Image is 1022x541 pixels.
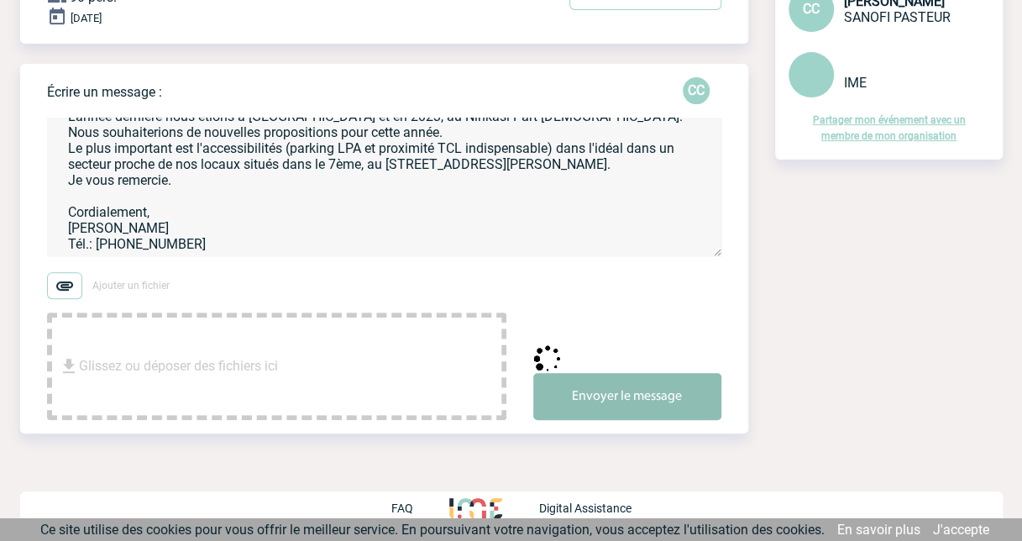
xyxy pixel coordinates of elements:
button: Envoyer le message [533,373,721,420]
span: Ajouter un fichier [92,280,170,292]
img: http://www.idealmeetingsevents.fr/ [449,498,501,518]
span: Ce site utilise des cookies pour vous offrir le meilleur service. En poursuivant votre navigation... [40,522,825,538]
span: Glissez ou déposer des fichiers ici [79,324,278,408]
span: [DATE] [71,12,102,24]
a: FAQ [390,499,449,515]
span: SANOFI PASTEUR [844,9,951,25]
a: Partager mon événement avec un membre de mon organisation [813,114,966,142]
span: CC [803,1,820,17]
a: J'accepte [933,522,989,538]
p: CC [683,77,710,104]
p: Écrire un message : [47,84,162,100]
div: Cécile CANNARD [683,77,710,104]
span: IME [844,75,867,91]
img: file_download.svg [59,356,79,376]
a: En savoir plus [837,522,920,538]
p: FAQ [390,502,412,515]
p: Digital Assistance [539,502,632,515]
